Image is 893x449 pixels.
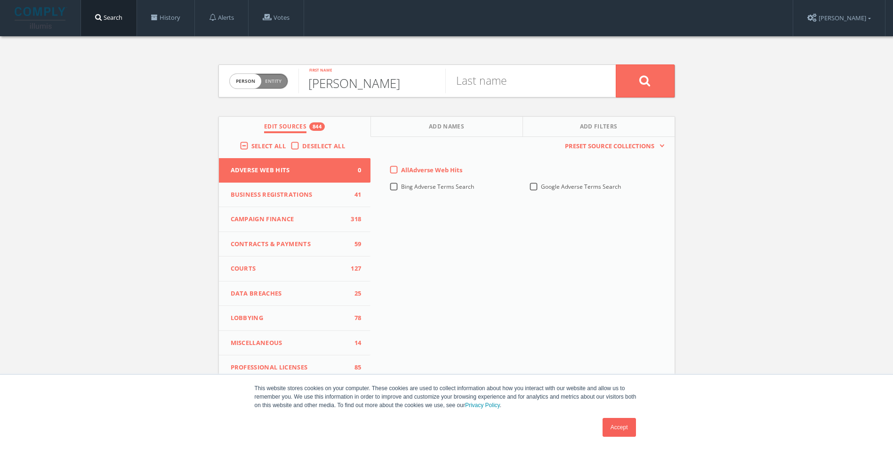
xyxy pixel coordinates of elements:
[347,215,361,224] span: 318
[219,207,371,232] button: Campaign Finance318
[219,183,371,208] button: Business Registrations41
[347,190,361,200] span: 41
[347,338,361,348] span: 14
[231,313,347,323] span: Lobbying
[541,183,621,191] span: Google Adverse Terms Search
[347,166,361,175] span: 0
[347,363,361,372] span: 85
[347,313,361,323] span: 78
[429,122,464,133] span: Add Names
[231,240,347,249] span: Contracts & Payments
[231,166,347,175] span: Adverse Web Hits
[255,384,639,409] p: This website stores cookies on your computer. These cookies are used to collect information about...
[219,117,371,137] button: Edit Sources844
[580,122,618,133] span: Add Filters
[347,289,361,298] span: 25
[219,355,371,380] button: Professional Licenses85
[219,257,371,281] button: Courts127
[347,240,361,249] span: 59
[347,264,361,273] span: 127
[15,7,67,29] img: illumis
[231,264,347,273] span: Courts
[401,166,462,174] span: All Adverse Web Hits
[603,418,636,437] a: Accept
[251,142,286,150] span: Select All
[231,289,347,298] span: Data Breaches
[231,338,347,348] span: Miscellaneous
[230,74,261,88] span: person
[309,122,325,131] div: 844
[523,117,675,137] button: Add Filters
[219,232,371,257] button: Contracts & Payments59
[219,158,371,183] button: Adverse Web Hits0
[231,363,347,372] span: Professional Licenses
[560,142,665,151] button: Preset Source Collections
[231,190,347,200] span: Business Registrations
[264,122,306,133] span: Edit Sources
[231,215,347,224] span: Campaign Finance
[219,306,371,331] button: Lobbying78
[302,142,345,150] span: Deselect All
[219,281,371,306] button: Data Breaches25
[465,402,500,409] a: Privacy Policy
[265,78,282,85] span: Entity
[401,183,474,191] span: Bing Adverse Terms Search
[219,331,371,356] button: Miscellaneous14
[371,117,523,137] button: Add Names
[560,142,659,151] span: Preset Source Collections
